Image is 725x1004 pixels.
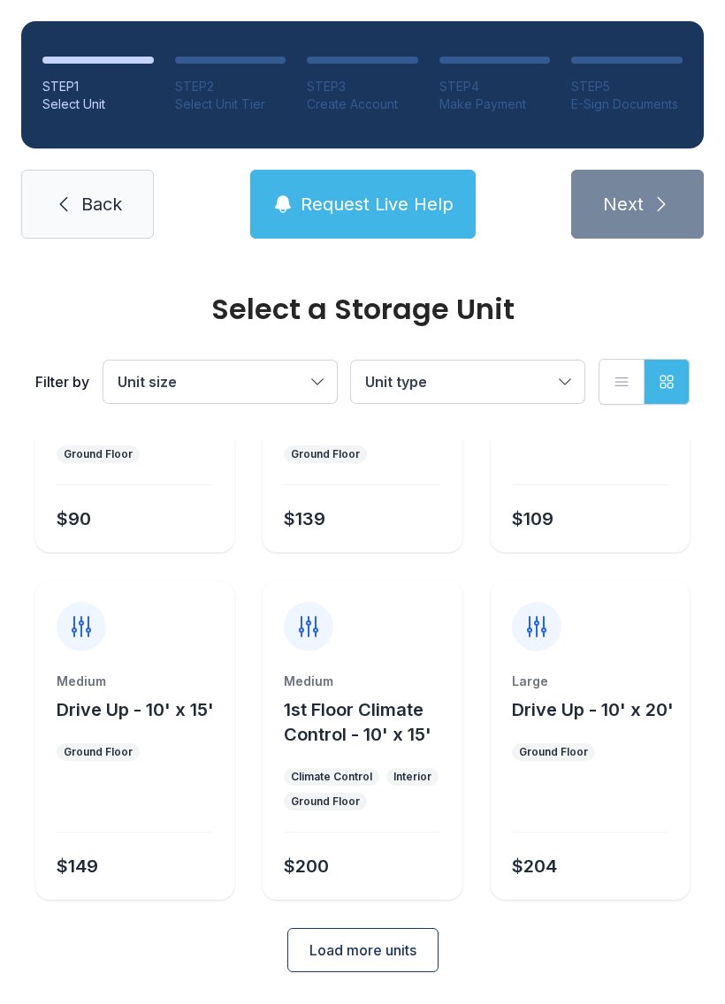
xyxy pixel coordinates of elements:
span: Unit type [365,373,427,391]
div: Create Account [307,95,418,113]
button: Unit type [351,361,584,403]
div: $109 [512,506,553,531]
div: $200 [284,854,329,878]
div: Select Unit [42,95,154,113]
div: $204 [512,854,557,878]
div: Climate Control [291,770,372,784]
div: STEP 2 [175,78,286,95]
div: E-Sign Documents [571,95,683,113]
div: STEP 4 [439,78,551,95]
span: Request Live Help [301,192,454,217]
div: Select Unit Tier [175,95,286,113]
div: Ground Floor [291,795,360,809]
button: Drive Up - 10' x 20' [512,697,674,722]
span: Back [81,192,122,217]
div: Interior [393,770,431,784]
span: Drive Up - 10' x 20' [512,699,674,720]
div: STEP 1 [42,78,154,95]
div: $90 [57,506,91,531]
div: Ground Floor [64,447,133,461]
button: Drive Up - 10' x 15' [57,697,214,722]
div: Make Payment [439,95,551,113]
div: Ground Floor [64,745,133,759]
span: Drive Up - 10' x 15' [57,699,214,720]
div: STEP 5 [571,78,683,95]
button: 1st Floor Climate Control - 10' x 15' [284,697,454,747]
div: $139 [284,506,325,531]
div: Select a Storage Unit [35,295,690,323]
div: Ground Floor [291,447,360,461]
div: Filter by [35,371,89,392]
div: $149 [57,854,98,878]
button: Unit size [103,361,337,403]
span: Next [603,192,644,217]
span: Load more units [309,939,416,961]
div: Medium [284,673,440,690]
div: Ground Floor [519,745,588,759]
div: STEP 3 [307,78,418,95]
div: Large [512,673,668,690]
span: Unit size [118,373,177,391]
span: 1st Floor Climate Control - 10' x 15' [284,699,431,745]
div: Medium [57,673,213,690]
